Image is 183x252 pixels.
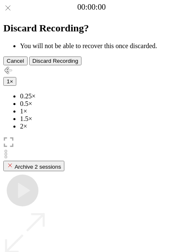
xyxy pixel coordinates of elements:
li: You will not be able to recover this once discarded. [20,42,180,50]
li: 2× [20,123,180,130]
li: 0.5× [20,100,180,108]
a: 00:00:00 [77,3,106,12]
h2: Discard Recording? [3,23,180,34]
li: 0.25× [20,93,180,100]
li: 1× [20,108,180,115]
div: Archive 2 sessions [7,162,61,170]
button: Archive 2 sessions [3,161,64,171]
span: 1 [7,78,10,85]
button: Discard Recording [29,57,82,65]
li: 1.5× [20,115,180,123]
button: 1× [3,77,16,86]
button: Cancel [3,57,28,65]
